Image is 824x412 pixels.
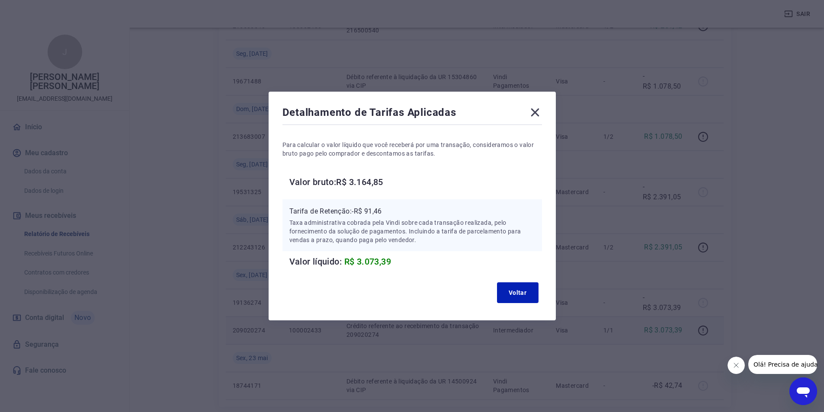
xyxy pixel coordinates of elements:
[748,355,817,374] iframe: Mensagem da empresa
[282,141,542,158] p: Para calcular o valor líquido que você receberá por uma transação, consideramos o valor bruto pag...
[289,255,542,268] h6: Valor líquido:
[282,105,542,123] div: Detalhamento de Tarifas Aplicadas
[289,218,535,244] p: Taxa administrativa cobrada pela Vindi sobre cada transação realizada, pelo fornecimento da soluç...
[728,357,745,374] iframe: Fechar mensagem
[289,175,542,189] h6: Valor bruto: R$ 3.164,85
[789,377,817,405] iframe: Botão para abrir a janela de mensagens
[5,6,73,13] span: Olá! Precisa de ajuda?
[344,256,391,267] span: R$ 3.073,39
[289,206,535,217] p: Tarifa de Retenção: -R$ 91,46
[497,282,539,303] button: Voltar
